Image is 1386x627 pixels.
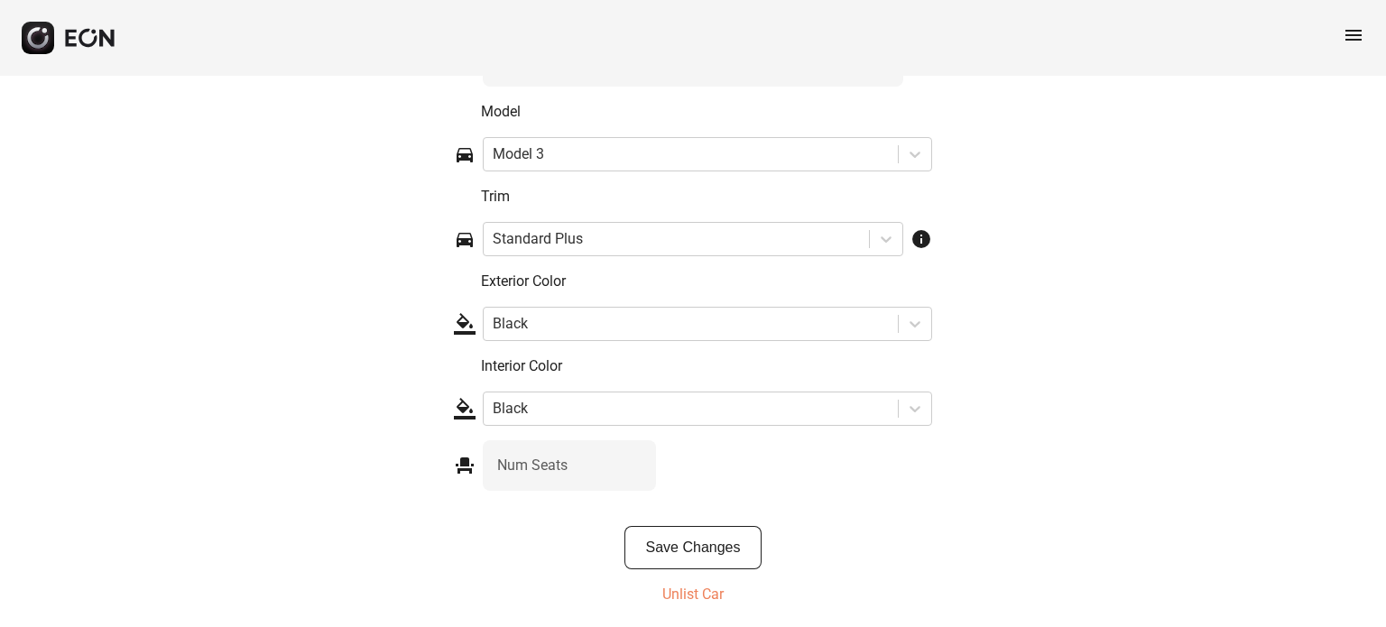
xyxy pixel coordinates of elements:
[454,313,476,335] span: format_color_fill
[481,355,932,377] p: Interior Color
[454,143,476,165] span: directions_car
[481,271,932,292] p: Exterior Color
[481,186,932,207] p: Trim
[1343,24,1364,46] span: menu
[454,228,476,250] span: directions_car
[910,228,932,250] span: info
[662,584,724,605] p: Unlist Car
[497,455,568,476] label: Num Seats
[454,455,476,476] span: event_seat
[481,101,932,123] p: Model
[624,526,762,569] button: Save Changes
[454,398,476,420] span: format_color_fill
